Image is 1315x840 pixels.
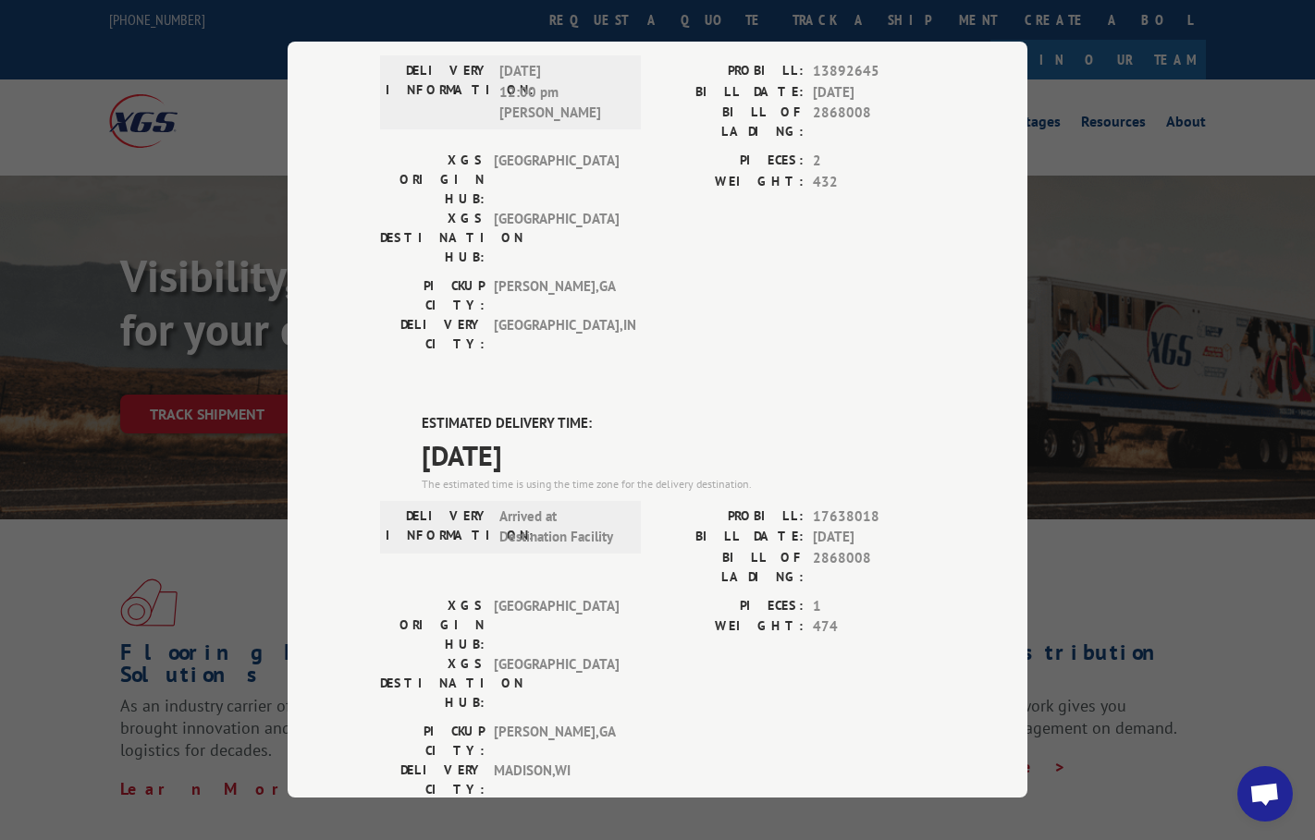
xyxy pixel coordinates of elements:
[657,103,804,142] label: BILL OF LADING:
[657,506,804,528] label: PROBILL:
[380,210,485,268] label: XGS DESTINATION HUB:
[380,722,485,761] label: PICKUP CITY:
[494,210,619,268] span: [GEOGRAPHIC_DATA]
[657,82,804,103] label: BILL DATE:
[380,596,485,654] label: XGS ORIGIN HUB:
[813,62,935,83] span: 13892645
[380,761,485,799] label: DELIVERY CITY:
[657,152,804,173] label: PIECES:
[494,152,619,210] span: [GEOGRAPHIC_DATA]
[813,596,935,617] span: 1
[380,654,485,712] label: XGS DESTINATION HUB:
[494,277,619,316] span: [PERSON_NAME] , GA
[657,617,804,639] label: WEIGHT:
[386,62,490,125] label: DELIVERY INFORMATION:
[657,62,804,83] label: PROBILL:
[422,434,935,476] span: [DATE]
[422,476,935,493] div: The estimated time is using the time zone for the delivery destination.
[499,62,624,125] span: [DATE] 12:00 pm [PERSON_NAME]
[386,506,490,548] label: DELIVERY INFORMATION:
[494,761,619,799] span: MADISON , WI
[1237,766,1293,822] div: Open chat
[494,596,619,654] span: [GEOGRAPHIC_DATA]
[813,506,935,528] span: 17638018
[494,316,619,355] span: [GEOGRAPHIC_DATA] , IN
[657,172,804,193] label: WEIGHT:
[494,654,619,712] span: [GEOGRAPHIC_DATA]
[380,277,485,316] label: PICKUP CITY:
[813,548,935,587] span: 2868008
[422,414,935,435] label: ESTIMATED DELIVERY TIME:
[380,316,485,355] label: DELIVERY CITY:
[657,596,804,617] label: PIECES:
[380,152,485,210] label: XGS ORIGIN HUB:
[813,103,935,142] span: 2868008
[813,528,935,549] span: [DATE]
[499,506,624,548] span: Arrived at Destination Facility
[813,152,935,173] span: 2
[494,722,619,761] span: [PERSON_NAME] , GA
[813,617,935,639] span: 474
[813,172,935,193] span: 432
[813,82,935,103] span: [DATE]
[657,548,804,587] label: BILL OF LADING:
[657,528,804,549] label: BILL DATE:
